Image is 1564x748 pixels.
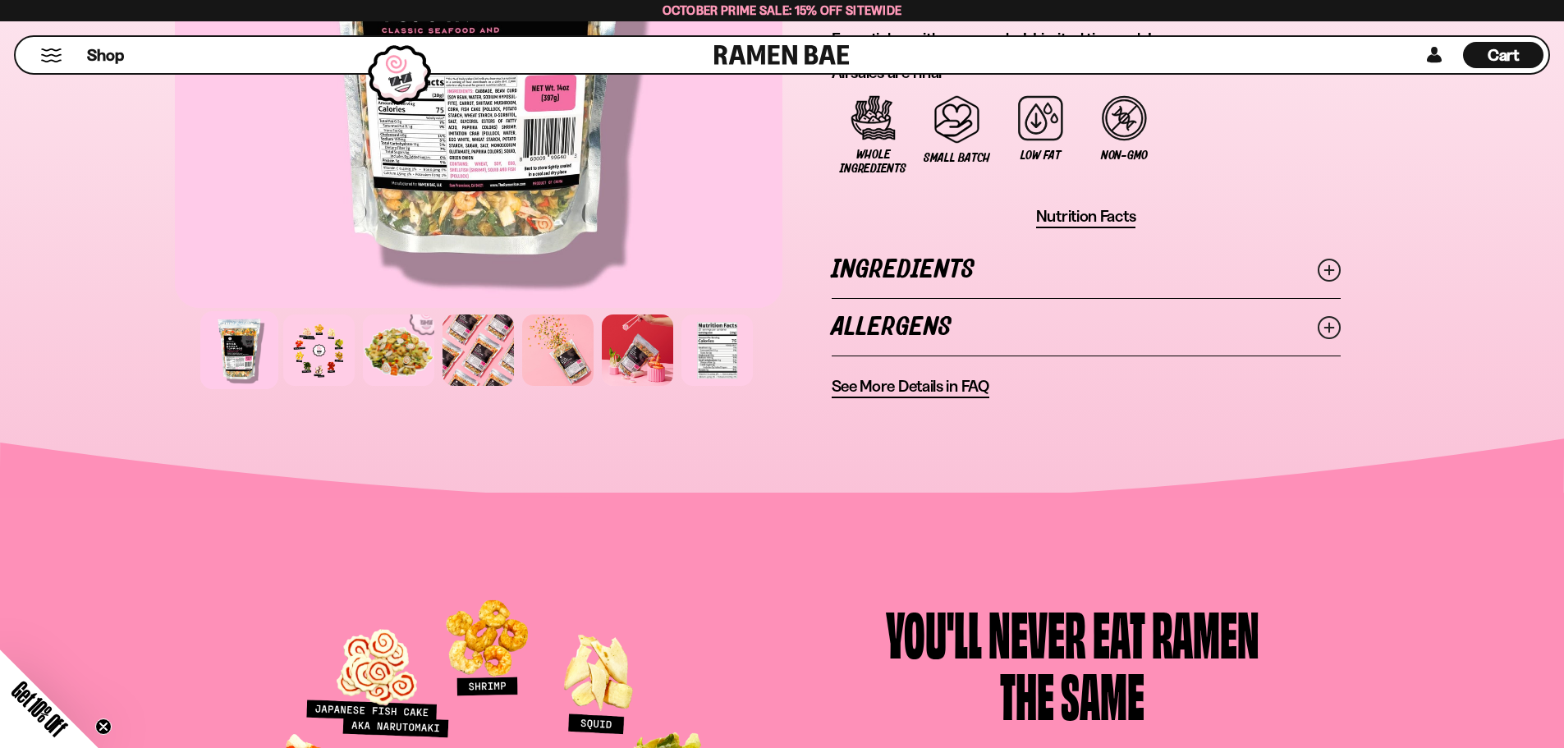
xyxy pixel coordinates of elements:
button: Mobile Menu Trigger [40,48,62,62]
span: Whole Ingredients [840,148,907,176]
div: You'll [886,602,982,663]
button: Close teaser [95,718,112,735]
div: Cart [1463,37,1543,73]
span: Nutrition Facts [1036,206,1136,227]
div: Same [1061,663,1144,725]
a: Allergens [832,299,1341,356]
div: Eat [1093,602,1145,663]
div: Never [988,602,1086,663]
span: Low Fat [1020,149,1060,163]
a: See More Details in FAQ [832,376,989,398]
span: October Prime Sale: 15% off Sitewide [663,2,902,18]
span: Shop [87,44,124,67]
a: Shop [87,42,124,68]
span: Non-GMO [1101,149,1148,163]
a: Ingredients [832,241,1341,298]
button: Nutrition Facts [1036,206,1136,228]
span: Small Batch [924,151,990,165]
span: See More Details in FAQ [832,376,989,397]
div: the [1000,663,1054,725]
span: Get 10% Off [7,677,71,741]
span: Cart [1488,45,1520,65]
div: Ramen [1152,602,1259,663]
